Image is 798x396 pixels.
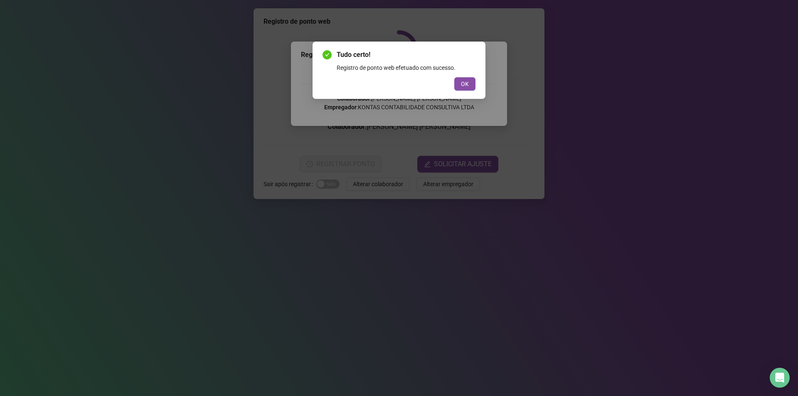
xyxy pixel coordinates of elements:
span: check-circle [323,50,332,59]
span: Tudo certo! [337,50,475,60]
div: Registro de ponto web efetuado com sucesso. [337,63,475,72]
span: OK [461,79,469,89]
button: OK [454,77,475,91]
div: Open Intercom Messenger [770,368,790,388]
